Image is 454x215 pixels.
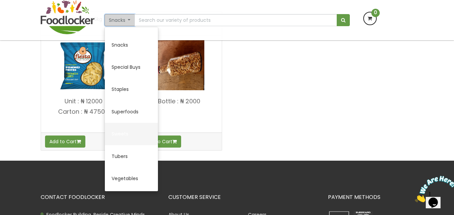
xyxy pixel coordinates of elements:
a: Tubers [105,145,158,167]
p: Carton : ₦ 47500 [41,108,126,115]
a: Vegetables [105,167,158,190]
iframe: chat widget [412,173,454,205]
img: Chat attention grabber [3,3,44,29]
p: Unit : ₦ 12000 [41,98,126,105]
h3: CUSTOMER SERVICE [168,194,318,200]
a: Staples [105,78,158,100]
img: Groundnut 75cl [154,40,204,90]
button: Add to Cart [45,136,85,148]
h3: CONTACT FOODLOCKER [41,194,158,200]
h3: PAYMENT METHODS [328,194,414,200]
input: Search our variety of products [134,14,337,26]
span: 0 [371,9,380,17]
button: Snacks [105,14,135,26]
p: Bottle : ₦ 2000 [137,98,222,105]
a: Snacks [105,34,158,56]
a: Special Buys [105,56,158,78]
i: Add to cart [172,139,177,144]
img: Fiesta French Fries 2.5kg [58,40,109,90]
a: Sweets [105,123,158,145]
a: Superfoods [105,101,158,123]
i: Add to cart [77,139,81,144]
span: 1 [3,3,5,8]
button: Add to Cart [141,136,181,148]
